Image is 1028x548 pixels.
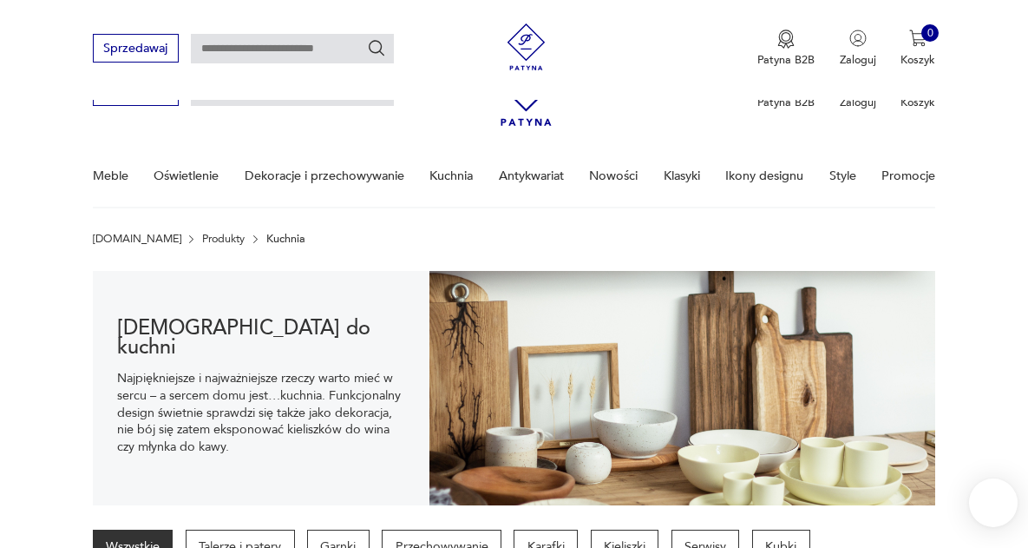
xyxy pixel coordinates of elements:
[840,30,876,68] button: Zaloguj
[266,233,305,245] p: Kuchnia
[757,30,815,68] a: Ikona medaluPatyna B2B
[245,146,404,206] a: Dekoracje i przechowywanie
[840,52,876,68] p: Zaloguj
[499,146,564,206] a: Antykwariat
[725,146,803,206] a: Ikony designu
[777,30,795,49] img: Ikona medalu
[757,52,815,68] p: Patyna B2B
[909,30,927,47] img: Ikona koszyka
[117,370,404,456] p: Najpiękniejsze i najważniejsze rzeczy warto mieć w sercu – a sercem domu jest…kuchnia. Funkcjonal...
[93,233,181,245] a: [DOMAIN_NAME]
[154,146,219,206] a: Oświetlenie
[664,146,700,206] a: Klasyki
[757,95,815,110] p: Patyna B2B
[93,44,179,55] a: Sprzedawaj
[840,95,876,110] p: Zaloguj
[921,24,939,42] div: 0
[829,146,856,206] a: Style
[881,146,935,206] a: Promocje
[93,34,179,63] button: Sprzedawaj
[367,38,386,57] button: Szukaj
[900,95,935,110] p: Koszyk
[757,30,815,68] button: Patyna B2B
[93,146,128,206] a: Meble
[429,146,473,206] a: Kuchnia
[497,23,555,70] img: Patyna - sklep z meblami i dekoracjami vintage
[849,30,867,47] img: Ikonka użytkownika
[202,233,245,245] a: Produkty
[969,479,1018,527] iframe: Smartsupp widget button
[117,320,404,357] h1: [DEMOGRAPHIC_DATA] do kuchni
[589,146,638,206] a: Nowości
[429,271,935,505] img: b2f6bfe4a34d2e674d92badc23dc4074.jpg
[900,30,935,68] button: 0Koszyk
[900,52,935,68] p: Koszyk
